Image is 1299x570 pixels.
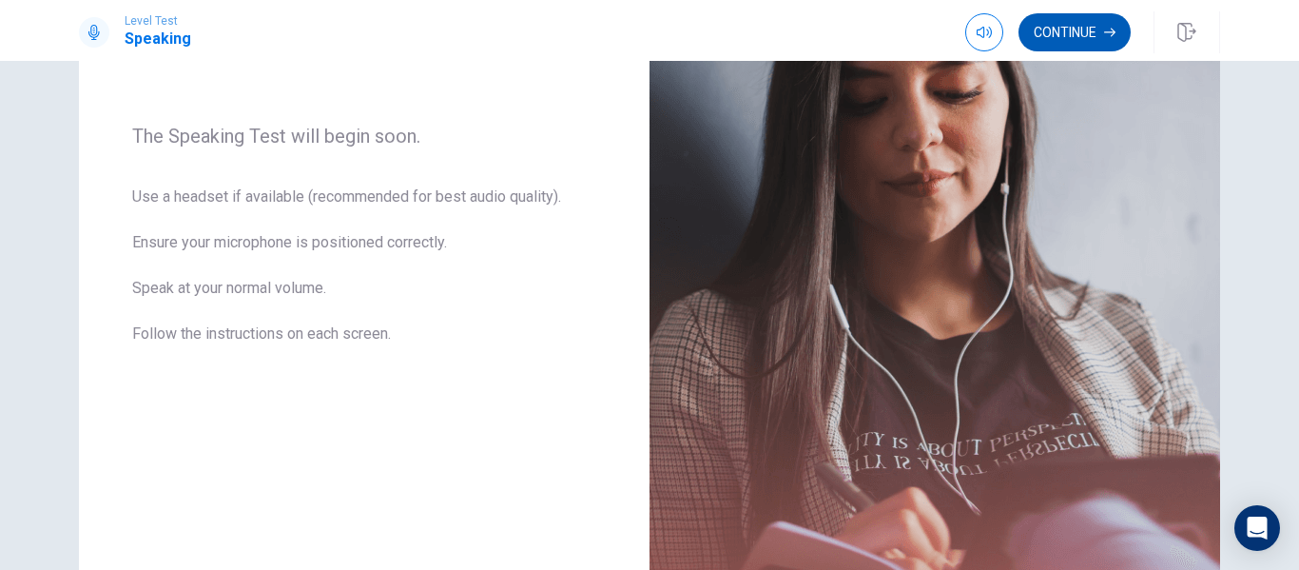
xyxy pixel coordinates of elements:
span: The Speaking Test will begin soon. [132,125,596,147]
div: Open Intercom Messenger [1234,505,1280,551]
span: Use a headset if available (recommended for best audio quality). Ensure your microphone is positi... [132,186,596,368]
span: Level Test [125,14,191,28]
h1: Speaking [125,28,191,50]
button: Continue [1018,13,1131,51]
